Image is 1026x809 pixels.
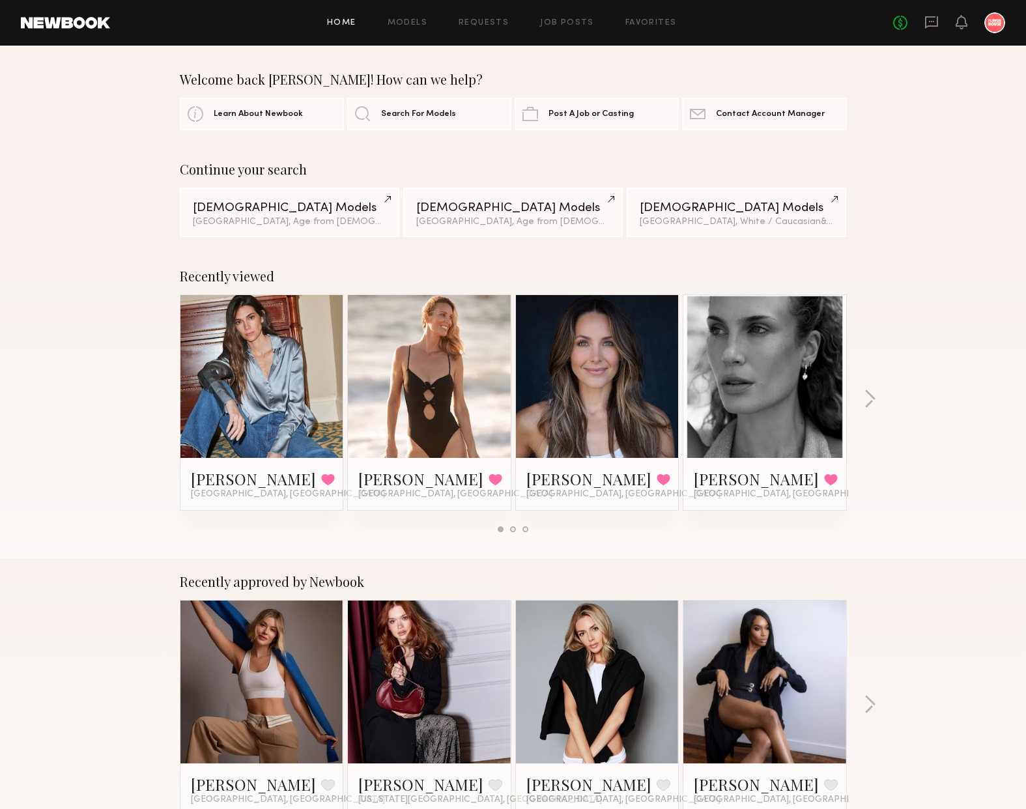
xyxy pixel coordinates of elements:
a: [PERSON_NAME] [358,774,483,795]
a: [PERSON_NAME] [191,468,316,489]
div: Continue your search [180,162,847,177]
span: [GEOGRAPHIC_DATA], [GEOGRAPHIC_DATA] [694,795,888,805]
a: [PERSON_NAME] [526,468,651,489]
a: Post A Job or Casting [515,98,679,130]
a: Models [388,19,427,27]
a: Learn About Newbook [180,98,344,130]
a: Search For Models [347,98,511,130]
div: Recently viewed [180,268,847,284]
div: [DEMOGRAPHIC_DATA] Models [416,202,610,214]
a: [PERSON_NAME] [358,468,483,489]
a: [DEMOGRAPHIC_DATA] Models[GEOGRAPHIC_DATA], Age from [DEMOGRAPHIC_DATA]. [403,188,623,237]
span: [GEOGRAPHIC_DATA], [GEOGRAPHIC_DATA] [694,489,888,500]
a: [PERSON_NAME] [694,774,819,795]
span: & 1 other filter [821,218,877,226]
div: [DEMOGRAPHIC_DATA] Models [640,202,833,214]
a: [DEMOGRAPHIC_DATA] Models[GEOGRAPHIC_DATA], Age from [DEMOGRAPHIC_DATA]. [180,188,399,237]
a: [PERSON_NAME] [694,468,819,489]
a: Contact Account Manager [682,98,846,130]
span: [GEOGRAPHIC_DATA], [GEOGRAPHIC_DATA] [191,489,385,500]
a: Home [327,19,356,27]
span: Search For Models [381,110,456,119]
span: Post A Job or Casting [549,110,634,119]
span: Contact Account Manager [716,110,825,119]
div: [GEOGRAPHIC_DATA], White / Caucasian [640,218,833,227]
div: Welcome back [PERSON_NAME]! How can we help? [180,72,847,87]
span: Learn About Newbook [214,110,303,119]
span: [GEOGRAPHIC_DATA], [GEOGRAPHIC_DATA] [191,795,385,805]
a: [DEMOGRAPHIC_DATA] Models[GEOGRAPHIC_DATA], White / Caucasian&1other filter [627,188,846,237]
a: Favorites [625,19,677,27]
span: [GEOGRAPHIC_DATA], [GEOGRAPHIC_DATA] [526,489,720,500]
div: Recently approved by Newbook [180,574,847,589]
a: [PERSON_NAME] [191,774,316,795]
div: [GEOGRAPHIC_DATA], Age from [DEMOGRAPHIC_DATA]. [193,218,386,227]
a: [PERSON_NAME] [526,774,651,795]
div: [DEMOGRAPHIC_DATA] Models [193,202,386,214]
span: [GEOGRAPHIC_DATA], [GEOGRAPHIC_DATA] [526,795,720,805]
a: Job Posts [540,19,594,27]
span: [US_STATE][GEOGRAPHIC_DATA], [GEOGRAPHIC_DATA] [358,795,602,805]
div: [GEOGRAPHIC_DATA], Age from [DEMOGRAPHIC_DATA]. [416,218,610,227]
a: Requests [459,19,509,27]
span: [GEOGRAPHIC_DATA], [GEOGRAPHIC_DATA] [358,489,552,500]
